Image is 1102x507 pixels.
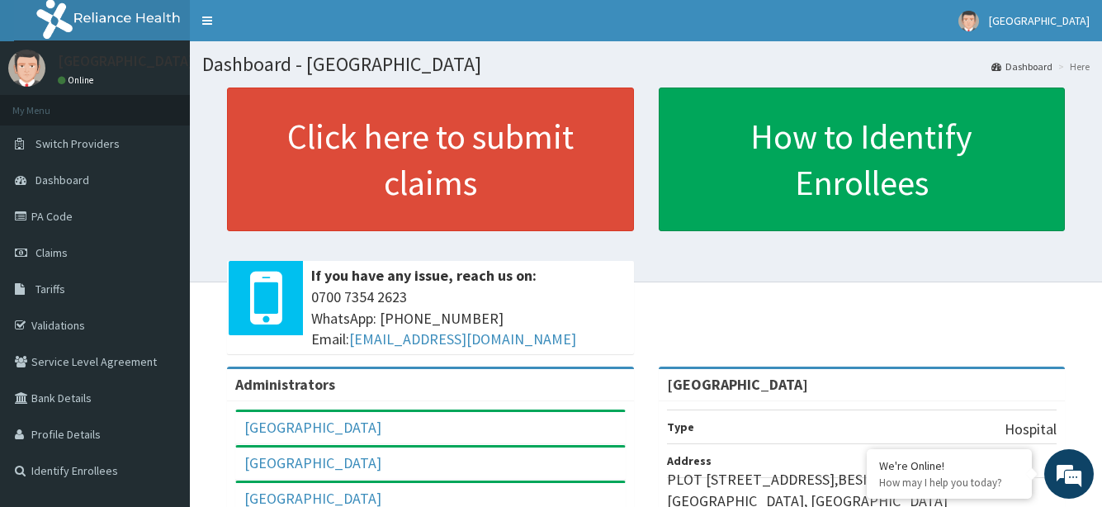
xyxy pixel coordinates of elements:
span: Claims [35,245,68,260]
h1: Dashboard - [GEOGRAPHIC_DATA] [202,54,1090,75]
span: [GEOGRAPHIC_DATA] [989,13,1090,28]
strong: [GEOGRAPHIC_DATA] [667,375,808,394]
p: [GEOGRAPHIC_DATA] [58,54,194,69]
b: Administrators [235,375,335,394]
span: Dashboard [35,173,89,187]
span: Switch Providers [35,136,120,151]
b: Type [667,419,694,434]
a: [GEOGRAPHIC_DATA] [244,453,381,472]
a: [GEOGRAPHIC_DATA] [244,418,381,437]
a: Online [58,74,97,86]
a: Dashboard [991,59,1052,73]
a: Click here to submit claims [227,88,634,231]
p: Hospital [1005,419,1057,440]
img: User Image [958,11,979,31]
a: How to Identify Enrollees [659,88,1066,231]
p: How may I help you today? [879,476,1019,490]
span: Tariffs [35,282,65,296]
img: User Image [8,50,45,87]
b: If you have any issue, reach us on: [311,266,537,285]
div: We're Online! [879,458,1019,473]
a: [EMAIL_ADDRESS][DOMAIN_NAME] [349,329,576,348]
span: 0700 7354 2623 WhatsApp: [PHONE_NUMBER] Email: [311,287,626,350]
li: Here [1054,59,1090,73]
b: Address [667,453,712,468]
